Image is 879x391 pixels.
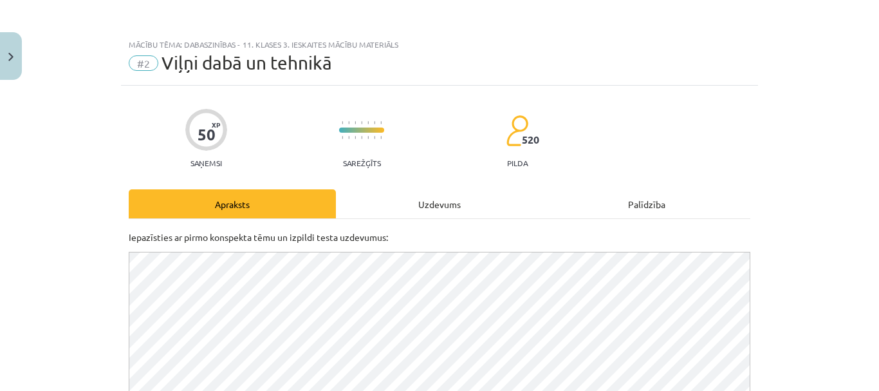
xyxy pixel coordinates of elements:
img: icon-short-line-57e1e144782c952c97e751825c79c345078a6d821885a25fce030b3d8c18986b.svg [374,121,375,124]
div: 50 [198,126,216,144]
p: Sarežģīts [343,158,381,167]
span: #2 [129,55,158,71]
img: icon-short-line-57e1e144782c952c97e751825c79c345078a6d821885a25fce030b3d8c18986b.svg [367,121,369,124]
span: Viļņi dabā un tehnikā [162,52,332,73]
span: 520 [522,134,539,146]
p: Iepazīsties ar pirmo konspekta tēmu un izpildi testa uzdevumus: [129,231,750,244]
p: Saņemsi [185,158,227,167]
span: XP [212,121,220,128]
img: icon-short-line-57e1e144782c952c97e751825c79c345078a6d821885a25fce030b3d8c18986b.svg [380,136,382,139]
p: pilda [507,158,528,167]
div: Uzdevums [336,189,543,218]
img: students-c634bb4e5e11cddfef0936a35e636f08e4e9abd3cc4e673bd6f9a4125e45ecb1.svg [506,115,528,147]
img: icon-short-line-57e1e144782c952c97e751825c79c345078a6d821885a25fce030b3d8c18986b.svg [355,136,356,139]
img: icon-short-line-57e1e144782c952c97e751825c79c345078a6d821885a25fce030b3d8c18986b.svg [361,136,362,139]
img: icon-short-line-57e1e144782c952c97e751825c79c345078a6d821885a25fce030b3d8c18986b.svg [348,121,349,124]
img: icon-short-line-57e1e144782c952c97e751825c79c345078a6d821885a25fce030b3d8c18986b.svg [348,136,349,139]
img: icon-short-line-57e1e144782c952c97e751825c79c345078a6d821885a25fce030b3d8c18986b.svg [380,121,382,124]
img: icon-short-line-57e1e144782c952c97e751825c79c345078a6d821885a25fce030b3d8c18986b.svg [342,136,343,139]
img: icon-short-line-57e1e144782c952c97e751825c79c345078a6d821885a25fce030b3d8c18986b.svg [361,121,362,124]
img: icon-short-line-57e1e144782c952c97e751825c79c345078a6d821885a25fce030b3d8c18986b.svg [342,121,343,124]
img: icon-short-line-57e1e144782c952c97e751825c79c345078a6d821885a25fce030b3d8c18986b.svg [355,121,356,124]
div: Palīdzība [543,189,750,218]
div: Apraksts [129,189,336,218]
img: icon-close-lesson-0947bae3869378f0d4975bcd49f059093ad1ed9edebbc8119c70593378902aed.svg [8,53,14,61]
img: icon-short-line-57e1e144782c952c97e751825c79c345078a6d821885a25fce030b3d8c18986b.svg [374,136,375,139]
div: Mācību tēma: Dabaszinības - 11. klases 3. ieskaites mācību materiāls [129,40,750,49]
img: icon-short-line-57e1e144782c952c97e751825c79c345078a6d821885a25fce030b3d8c18986b.svg [367,136,369,139]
